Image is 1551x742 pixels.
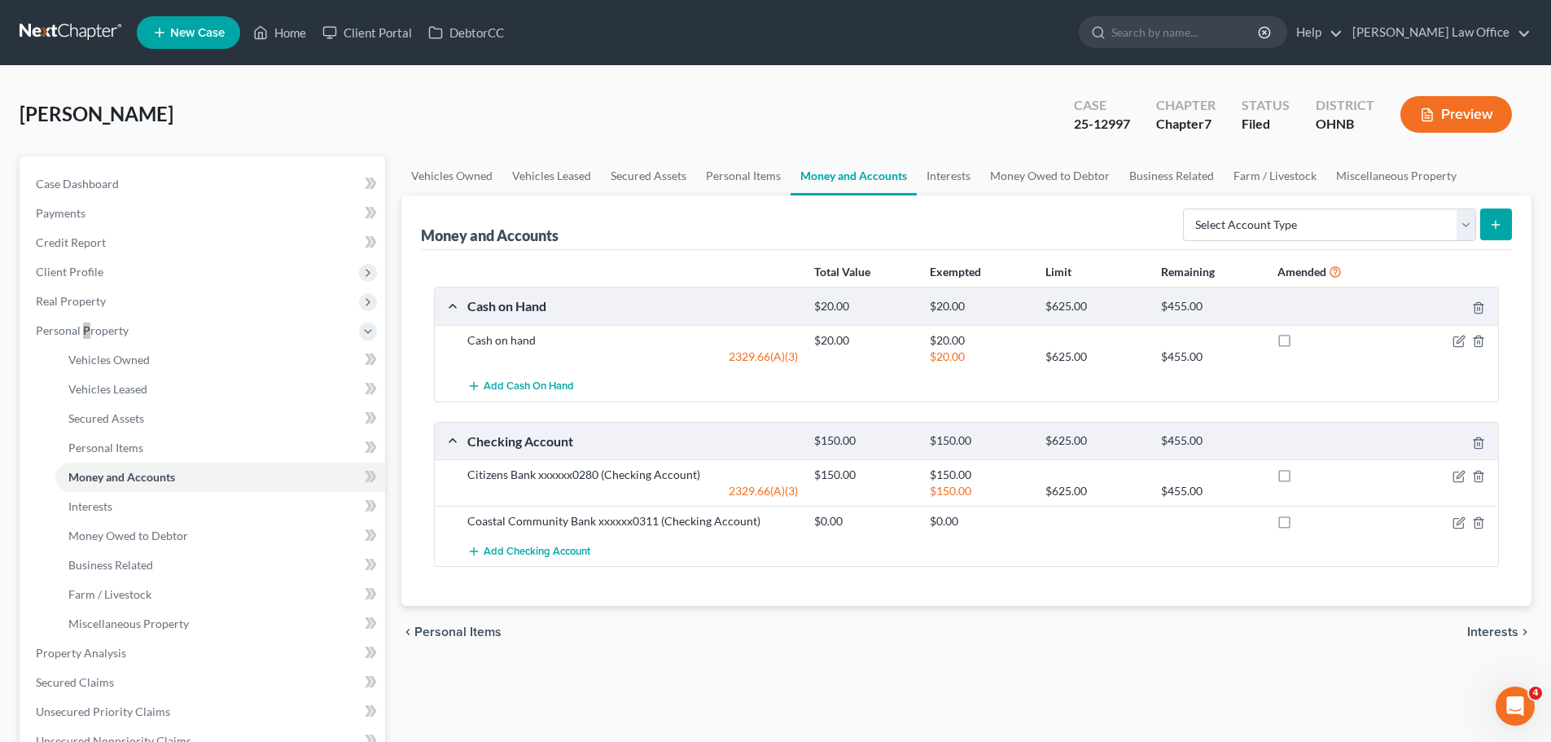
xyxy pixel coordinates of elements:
div: District [1316,96,1374,115]
a: Money and Accounts [55,463,385,492]
div: $20.00 [806,299,922,314]
button: chevron_left Personal Items [401,626,502,639]
a: Unsecured Priority Claims [23,697,385,727]
a: Client Portal [314,18,420,47]
strong: Limit [1045,265,1071,279]
a: Secured Claims [23,668,385,697]
span: Personal Items [68,441,143,454]
button: Interests chevron_right [1467,626,1531,639]
div: 2329.66(A)(3) [459,483,806,499]
a: Case Dashboard [23,169,385,199]
div: $0.00 [806,513,922,529]
span: Business Related [68,558,153,572]
div: OHNB [1316,115,1374,134]
span: Property Analysis [36,646,126,660]
span: [PERSON_NAME] [20,102,173,125]
a: Personal Items [55,433,385,463]
div: Filed [1242,115,1290,134]
a: Vehicles Leased [55,375,385,404]
span: Unsecured Priority Claims [36,705,170,718]
span: Client Profile [36,265,103,279]
span: 4 [1529,687,1542,700]
a: [PERSON_NAME] Law Office [1344,18,1531,47]
a: Help [1288,18,1343,47]
span: Money and Accounts [68,470,175,484]
div: $150.00 [806,433,922,449]
span: Case Dashboard [36,177,119,191]
div: $0.00 [922,513,1037,529]
div: $625.00 [1037,483,1153,499]
a: Credit Report [23,228,385,257]
div: Case [1074,96,1130,115]
div: $20.00 [922,332,1037,349]
iframe: Intercom live chat [1496,687,1535,726]
strong: Total Value [814,265,870,279]
input: Search by name... [1111,17,1260,47]
div: Coastal Community Bank xxxxxx0311 (Checking Account) [459,513,806,529]
div: Status [1242,96,1290,115]
span: Farm / Livestock [68,587,151,601]
div: $625.00 [1037,433,1153,449]
strong: Remaining [1161,265,1215,279]
button: Add Checking Account [467,536,590,566]
div: $150.00 [806,467,922,483]
div: Checking Account [459,432,806,450]
span: New Case [170,27,225,39]
span: Secured Assets [68,411,144,425]
div: $150.00 [922,467,1037,483]
a: Home [245,18,314,47]
span: Vehicles Leased [68,382,147,396]
div: $20.00 [922,299,1037,314]
a: Interests [917,156,980,195]
button: Preview [1400,96,1512,133]
a: Secured Assets [55,404,385,433]
span: Secured Claims [36,675,114,689]
a: Business Related [1119,156,1224,195]
a: Vehicles Owned [401,156,502,195]
span: Miscellaneous Property [68,617,189,630]
div: $455.00 [1153,299,1268,314]
div: 2329.66(A)(3) [459,349,806,365]
a: Money and Accounts [791,156,917,195]
i: chevron_left [401,626,414,639]
strong: Exempted [930,265,981,279]
div: $20.00 [922,349,1037,365]
span: Real Property [36,294,106,308]
div: $20.00 [806,332,922,349]
a: Farm / Livestock [55,580,385,609]
div: $625.00 [1037,349,1153,365]
div: $455.00 [1153,349,1268,365]
a: Money Owed to Debtor [980,156,1119,195]
div: Chapter [1156,96,1216,115]
span: Money Owed to Debtor [68,529,188,542]
i: chevron_right [1518,626,1531,639]
div: $455.00 [1153,433,1268,449]
a: Interests [55,492,385,521]
div: Cash on Hand [459,297,806,314]
a: Farm / Livestock [1224,156,1326,195]
span: Credit Report [36,235,106,249]
a: Business Related [55,551,385,580]
a: Personal Items [696,156,791,195]
a: Money Owed to Debtor [55,521,385,551]
a: DebtorCC [420,18,512,47]
div: 25-12997 [1074,115,1130,134]
span: Interests [1467,626,1518,639]
button: Add Cash on Hand [467,371,574,402]
a: Vehicles Owned [55,345,385,375]
a: Vehicles Leased [502,156,601,195]
a: Payments [23,199,385,228]
div: $150.00 [922,433,1037,449]
span: Personal Items [414,626,502,639]
a: Secured Assets [601,156,696,195]
div: Chapter [1156,115,1216,134]
span: Personal Property [36,323,129,337]
span: Interests [68,499,112,513]
span: Vehicles Owned [68,353,150,367]
strong: Amended [1277,265,1326,279]
span: 7 [1204,116,1211,131]
a: Miscellaneous Property [1326,156,1466,195]
a: Property Analysis [23,639,385,668]
span: Add Cash on Hand [484,380,574,393]
span: Payments [36,206,85,220]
